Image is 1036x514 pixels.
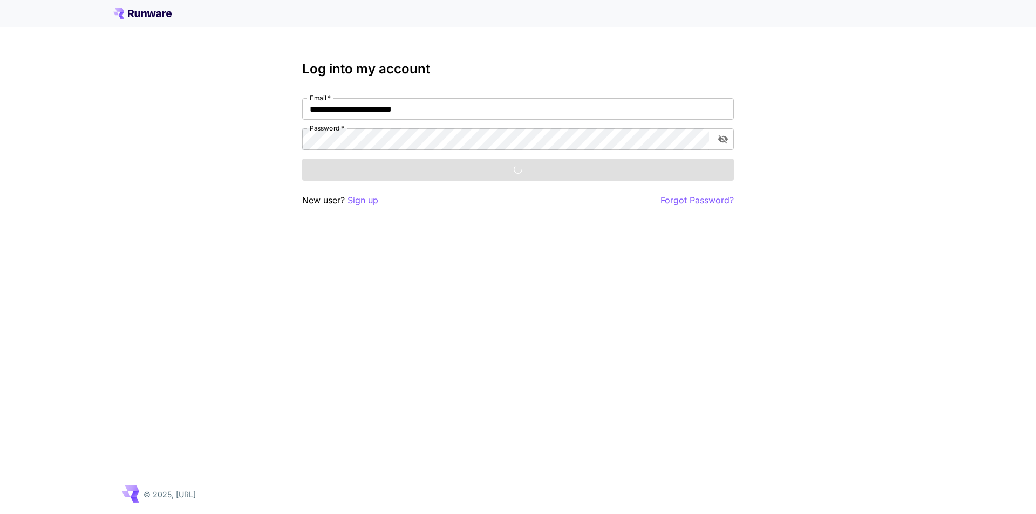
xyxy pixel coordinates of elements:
label: Password [310,124,344,133]
button: toggle password visibility [713,129,733,149]
label: Email [310,93,331,102]
p: New user? [302,194,378,207]
p: © 2025, [URL] [144,489,196,500]
h3: Log into my account [302,61,734,77]
button: Sign up [347,194,378,207]
button: Forgot Password? [660,194,734,207]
